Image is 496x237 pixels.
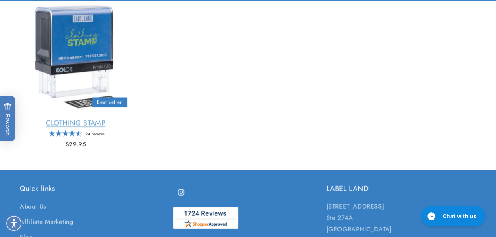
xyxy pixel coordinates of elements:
[4,103,11,135] span: Rewards
[417,203,488,229] iframe: Gorgias live chat messenger
[20,184,170,193] h2: Quick links
[5,215,22,232] div: Accessibility Menu
[20,119,131,128] a: Clothing Stamp
[173,207,238,233] a: shopperapproved.com
[326,184,476,193] h2: LABEL LAND
[20,201,46,214] a: About Us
